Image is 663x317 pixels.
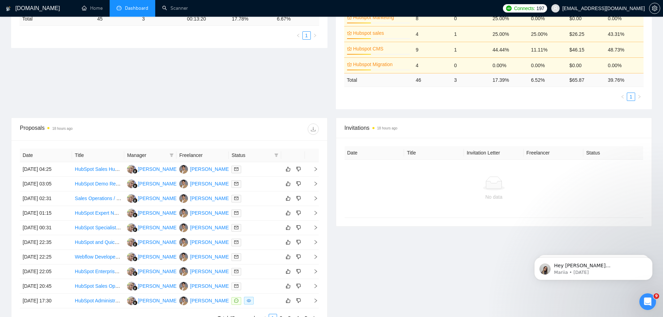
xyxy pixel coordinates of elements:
[133,271,137,276] img: gigradar-bm.png
[184,12,229,26] td: 00:13:20
[75,166,208,172] a: HubSpot Sales Hub and Marketing Hub Setup Expert Needed
[52,127,72,130] time: 18 hours ago
[296,254,301,260] span: dislike
[294,223,303,232] button: dislike
[490,10,528,26] td: 25.00%
[138,165,178,173] div: [PERSON_NAME]
[294,180,303,188] button: dislike
[605,26,644,42] td: 43.31%
[286,225,291,230] span: like
[303,32,310,39] a: 1
[179,181,230,186] a: YK[PERSON_NAME]
[247,299,251,303] span: eye
[20,124,169,135] div: Proposals
[72,191,124,206] td: Sales Operations / Revenue Operations Specialist Needed for Data Cleanup
[286,283,291,289] span: like
[618,93,627,101] button: left
[133,286,137,291] img: gigradar-bm.png
[75,196,240,201] a: Sales Operations / Revenue Operations Specialist Needed for Data Cleanup
[20,149,72,162] th: Date
[353,29,409,37] a: Hubspot sales
[308,298,318,303] span: right
[75,210,182,216] a: HubSpot Expert Needed (Whitelabel/Subcontract)
[127,223,136,232] img: NN
[190,195,230,202] div: [PERSON_NAME]
[413,10,451,26] td: 8
[190,268,230,275] div: [PERSON_NAME]
[308,167,318,172] span: right
[127,296,136,305] img: NN
[138,224,178,231] div: [PERSON_NAME]
[125,5,148,11] span: Dashboard
[179,165,188,174] img: YK
[179,283,230,288] a: YK[PERSON_NAME]
[350,193,638,201] div: No data
[20,162,72,177] td: [DATE] 04:25
[294,238,303,246] button: dislike
[72,177,124,191] td: HubSpot Demo Request Form and Calendar Integration
[133,227,137,232] img: gigradar-bm.png
[75,239,224,245] a: HubSpot and QuickBooks Integration for Automated Sales Scorecard
[536,5,544,12] span: 197
[75,283,224,289] a: HubSpot Sales Ops Expert Needed for Workflow & Automation Setup
[308,284,318,288] span: right
[506,6,512,11] img: upwork-logo.png
[345,146,404,160] th: Date
[127,267,136,276] img: NN
[404,146,464,160] th: Title
[30,20,120,116] span: Hey [PERSON_NAME][EMAIL_ADDRESS][DOMAIN_NAME], Looks like your Upwork agency HubsPlanet ran out o...
[179,282,188,291] img: YK
[169,153,174,157] span: filter
[294,209,303,217] button: dislike
[649,3,660,14] button: setting
[139,12,184,26] td: 3
[273,150,280,160] span: filter
[528,26,567,42] td: 25.00%
[451,73,490,87] td: 3
[6,3,11,14] img: logo
[179,267,188,276] img: YK
[179,209,188,217] img: YK
[284,296,292,305] button: like
[20,250,72,264] td: [DATE] 22:25
[654,293,659,299] span: 9
[179,298,230,303] a: YK[PERSON_NAME]
[296,225,301,230] span: dislike
[138,282,178,290] div: [PERSON_NAME]
[72,235,124,250] td: HubSpot and QuickBooks Integration for Automated Sales Scorecard
[179,253,188,261] img: YK
[451,26,490,42] td: 1
[133,256,137,261] img: gigradar-bm.png
[133,169,137,174] img: gigradar-bm.png
[294,31,302,40] li: Previous Page
[567,57,605,73] td: $0.00
[308,126,318,132] span: download
[234,196,238,200] span: mail
[127,151,167,159] span: Manager
[234,299,238,303] span: message
[179,223,188,232] img: YK
[347,62,352,67] span: crown
[179,166,230,172] a: YK[PERSON_NAME]
[20,264,72,279] td: [DATE] 22:05
[30,27,120,33] p: Message from Mariia, sent 2w ago
[190,238,230,246] div: [PERSON_NAME]
[138,268,178,275] div: [PERSON_NAME]
[311,31,319,40] li: Next Page
[284,282,292,290] button: like
[127,298,178,303] a: NN[PERSON_NAME]
[133,300,137,305] img: gigradar-bm.png
[296,269,301,274] span: dislike
[127,238,136,247] img: NN
[274,153,278,157] span: filter
[274,12,319,26] td: 6.67 %
[20,177,72,191] td: [DATE] 03:05
[179,180,188,188] img: YK
[413,42,451,57] td: 9
[528,57,567,73] td: 0.00%
[649,6,660,11] a: setting
[72,221,124,235] td: HubSpot Specialist for Membership Migration
[308,124,319,135] button: download
[286,239,291,245] span: like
